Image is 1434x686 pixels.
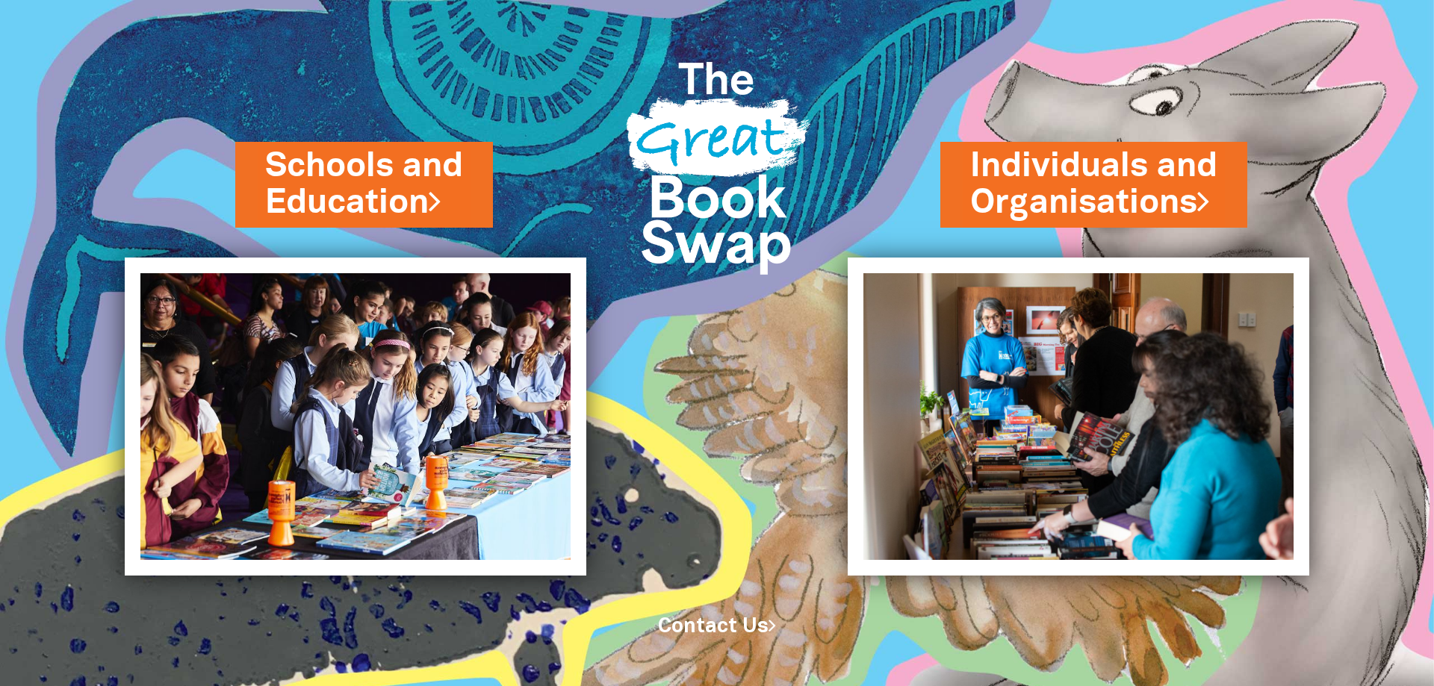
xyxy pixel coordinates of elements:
img: Individuals and Organisations [848,258,1309,576]
img: Schools and Education [125,258,586,576]
a: Schools andEducation [265,143,463,226]
img: Great Bookswap logo [609,18,825,305]
a: Contact Us [658,617,776,636]
a: Individuals andOrganisations [970,143,1217,226]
